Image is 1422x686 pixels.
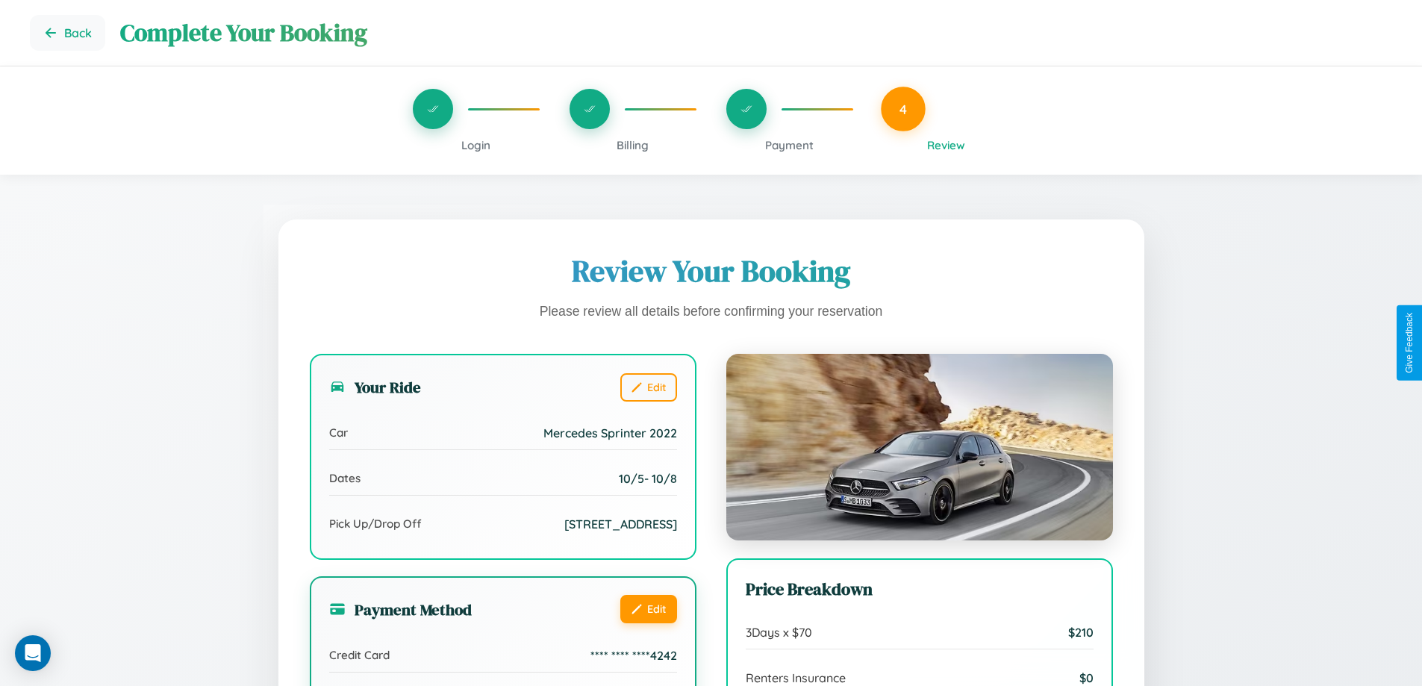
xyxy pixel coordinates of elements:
[329,648,390,662] span: Credit Card
[1404,313,1415,373] div: Give Feedback
[30,15,105,51] button: Go back
[746,625,812,640] span: 3 Days x $ 70
[726,354,1113,540] img: Mercedes Sprinter
[543,425,677,440] span: Mercedes Sprinter 2022
[329,517,422,531] span: Pick Up/Drop Off
[746,578,1094,601] h3: Price Breakdown
[620,373,677,402] button: Edit
[617,138,649,152] span: Billing
[461,138,490,152] span: Login
[899,101,907,117] span: 4
[619,471,677,486] span: 10 / 5 - 10 / 8
[564,517,677,531] span: [STREET_ADDRESS]
[329,425,348,440] span: Car
[927,138,965,152] span: Review
[310,251,1113,291] h1: Review Your Booking
[329,599,472,620] h3: Payment Method
[765,138,814,152] span: Payment
[329,376,421,398] h3: Your Ride
[329,471,361,485] span: Dates
[1079,670,1094,685] span: $ 0
[120,16,1392,49] h1: Complete Your Booking
[746,670,846,685] span: Renters Insurance
[620,595,677,623] button: Edit
[15,635,51,671] div: Open Intercom Messenger
[1068,625,1094,640] span: $ 210
[310,300,1113,324] p: Please review all details before confirming your reservation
